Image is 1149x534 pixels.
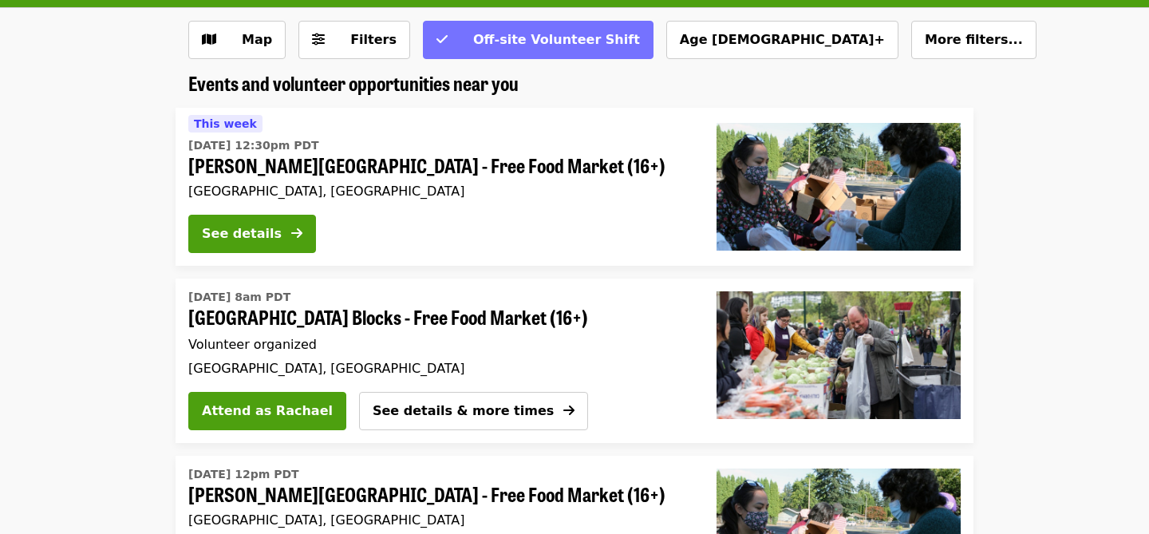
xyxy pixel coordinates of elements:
span: Filters [350,32,397,47]
span: Map [242,32,272,47]
i: arrow-right icon [563,403,574,418]
img: PSU South Park Blocks - Free Food Market (16+) organized by Oregon Food Bank [717,291,961,419]
button: Attend as Rachael [188,392,346,430]
time: [DATE] 8am PDT [188,289,290,306]
span: Events and volunteer opportunities near you [188,69,519,97]
img: Merlo Station - Free Food Market (16+) organized by Oregon Food Bank [717,123,961,251]
span: Attend as Rachael [202,401,333,421]
span: This week [194,117,257,130]
a: See details for "Merlo Station - Free Food Market (16+)" [176,108,973,266]
button: More filters... [911,21,1036,59]
time: [DATE] 12pm PDT [188,466,299,483]
span: See details & more times [373,403,554,418]
div: [GEOGRAPHIC_DATA], [GEOGRAPHIC_DATA] [188,512,691,528]
span: [GEOGRAPHIC_DATA] Blocks - Free Food Market (16+) [188,306,678,329]
time: [DATE] 12:30pm PDT [188,137,319,154]
span: Volunteer organized [188,337,317,352]
button: See details & more times [359,392,588,430]
span: [PERSON_NAME][GEOGRAPHIC_DATA] - Free Food Market (16+) [188,483,691,506]
div: [GEOGRAPHIC_DATA], [GEOGRAPHIC_DATA] [188,184,691,199]
span: More filters... [925,32,1023,47]
i: arrow-right icon [291,226,302,241]
a: See details for "PSU South Park Blocks - Free Food Market (16+)" [188,285,678,379]
div: [GEOGRAPHIC_DATA], [GEOGRAPHIC_DATA] [188,361,678,376]
button: See details [188,215,316,253]
button: Age [DEMOGRAPHIC_DATA]+ [666,21,898,59]
span: [PERSON_NAME][GEOGRAPHIC_DATA] - Free Food Market (16+) [188,154,691,177]
span: Off-site Volunteer Shift [473,32,640,47]
button: Off-site Volunteer Shift [423,21,653,59]
i: sliders-h icon [312,32,325,47]
button: Show map view [188,21,286,59]
button: Filters (0 selected) [298,21,410,59]
i: map icon [202,32,216,47]
i: check icon [436,32,448,47]
div: See details [202,224,282,243]
a: PSU South Park Blocks - Free Food Market (16+) [704,279,973,443]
